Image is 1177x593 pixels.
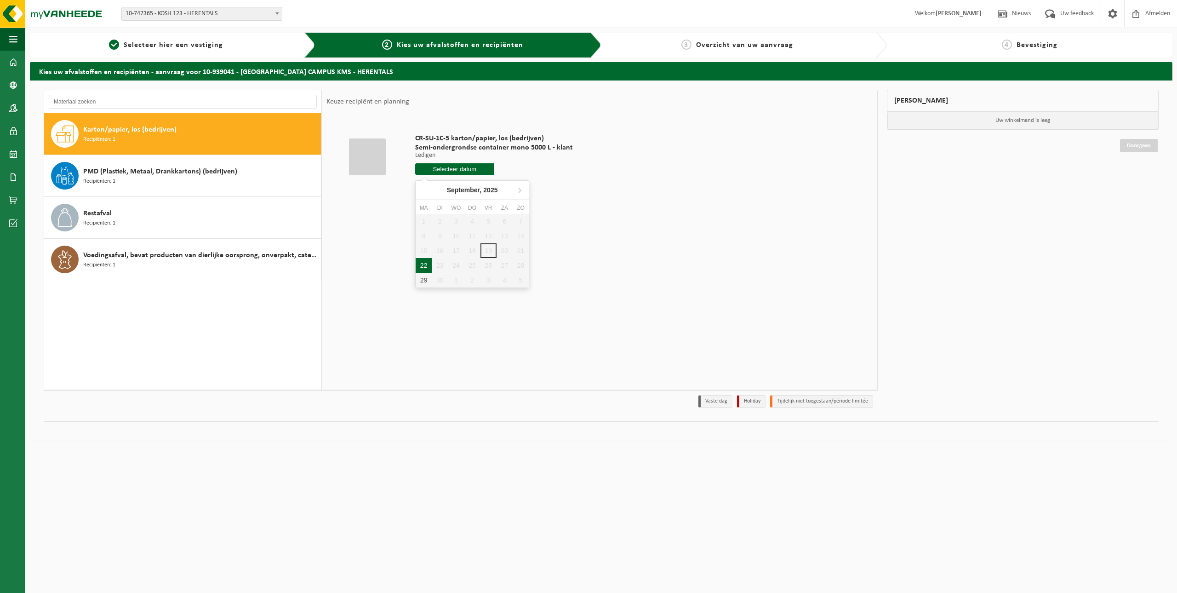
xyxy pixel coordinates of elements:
li: Tijdelijk niet toegestaan/période limitée [770,395,873,408]
span: 2 [382,40,392,50]
button: Karton/papier, los (bedrijven) Recipiënten: 1 [44,113,321,155]
span: 10-747365 - KOSH 123 - HERENTALS [122,7,282,20]
span: Semi-ondergrondse container mono 5000 L - klant [415,143,573,152]
span: Recipiënten: 1 [83,135,115,144]
span: CR-SU-1C-5 karton/papier, los (bedrijven) [415,134,573,143]
a: Doorgaan [1120,139,1158,152]
div: Keuze recipiënt en planning [322,90,414,113]
span: Selecteer hier een vestiging [124,41,223,49]
a: 1Selecteer hier een vestiging [34,40,297,51]
span: Recipiënten: 1 [83,177,115,186]
div: ma [416,203,432,213]
div: za [497,203,513,213]
p: Uw winkelmand is leeg [887,112,1158,129]
span: 1 [109,40,119,50]
div: [PERSON_NAME] [887,90,1159,112]
i: 2025 [483,187,497,193]
li: Vaste dag [698,395,732,408]
div: 29 [416,273,432,288]
button: PMD (Plastiek, Metaal, Drankkartons) (bedrijven) Recipiënten: 1 [44,155,321,197]
span: Overzicht van uw aanvraag [696,41,793,49]
span: Restafval [83,208,112,219]
input: Materiaal zoeken [49,95,317,109]
span: Karton/papier, los (bedrijven) [83,124,177,135]
span: Bevestiging [1017,41,1057,49]
span: 3 [681,40,691,50]
div: di [432,203,448,213]
span: Voedingsafval, bevat producten van dierlijke oorsprong, onverpakt, categorie 3 [83,250,319,261]
input: Selecteer datum [415,163,494,175]
button: Voedingsafval, bevat producten van dierlijke oorsprong, onverpakt, categorie 3 Recipiënten: 1 [44,239,321,280]
div: zo [513,203,529,213]
div: September, [443,183,502,197]
span: Recipiënten: 1 [83,261,115,270]
div: vr [480,203,497,213]
strong: [PERSON_NAME] [936,10,982,17]
span: 10-747365 - KOSH 123 - HERENTALS [121,7,282,21]
div: 22 [416,258,432,273]
span: Recipiënten: 1 [83,219,115,228]
div: wo [448,203,464,213]
p: Ledigen [415,152,573,159]
div: do [464,203,480,213]
span: 4 [1002,40,1012,50]
li: Holiday [737,395,766,408]
span: PMD (Plastiek, Metaal, Drankkartons) (bedrijven) [83,166,237,177]
button: Restafval Recipiënten: 1 [44,197,321,239]
h2: Kies uw afvalstoffen en recipiënten - aanvraag voor 10-939041 - [GEOGRAPHIC_DATA] CAMPUS KMS - HE... [30,62,1172,80]
span: Kies uw afvalstoffen en recipiënten [397,41,523,49]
